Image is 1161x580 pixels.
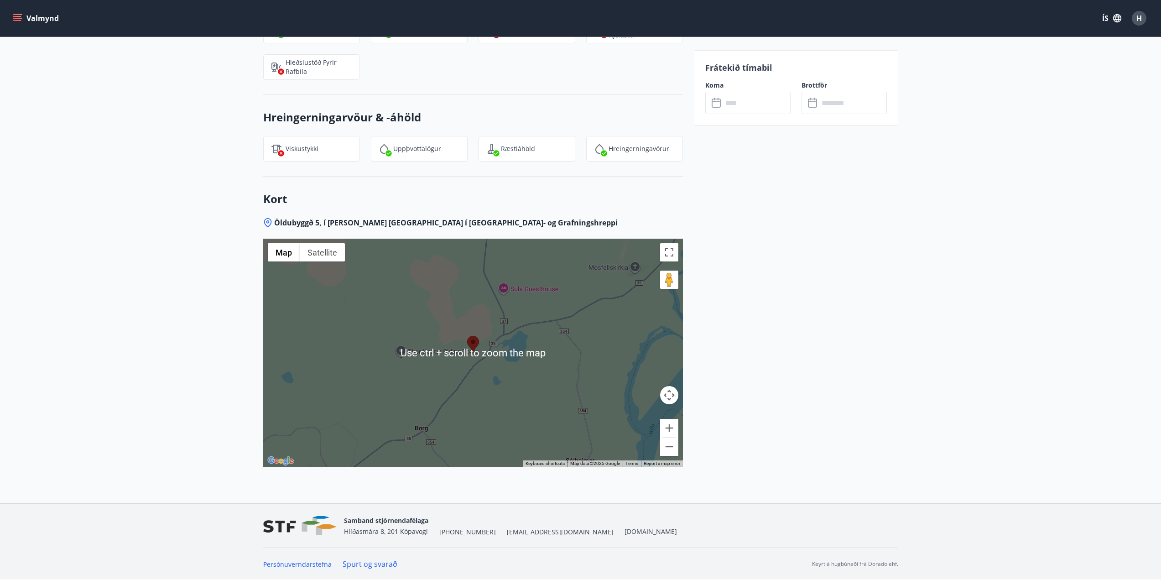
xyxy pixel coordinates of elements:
p: Ræstiáhöld [501,144,535,153]
p: Viskustykki [286,144,318,153]
button: Drag Pegman onto the map to open Street View [660,271,678,289]
a: Persónuverndarstefna [263,560,332,569]
button: Zoom in [660,419,678,437]
p: Hleðslustöð fyrir rafbíla [286,58,352,76]
span: H [1136,13,1142,23]
img: Google [266,455,296,467]
a: [DOMAIN_NAME] [625,527,677,536]
button: Map camera controls [660,386,678,404]
label: Koma [705,81,791,90]
span: Map data ©2025 Google [570,461,620,466]
span: [EMAIL_ADDRESS][DOMAIN_NAME] [507,528,614,537]
button: menu [11,10,62,26]
img: vjCaq2fThgY3EUYqSgpjEiBg6WP39ov69hlhuPVN.png [263,516,337,536]
h3: Hreingerningarvöur & -áhöld [263,110,683,125]
button: Zoom out [660,438,678,456]
button: Show satellite imagery [300,243,345,261]
a: Terms [625,461,638,466]
img: saOQRUK9k0plC04d75OSnkMeCb4WtbSIwuaOqe9o.svg [486,143,497,154]
h3: Kort [263,191,683,207]
label: Brottför [802,81,887,90]
button: Keyboard shortcuts [526,460,565,467]
span: [PHONE_NUMBER] [439,528,496,537]
p: Uppþvottalögur [393,144,441,153]
p: Keyrt á hugbúnaði frá Dorado ehf. [812,560,898,568]
span: Öldubyggð 5, í [PERSON_NAME] [GEOGRAPHIC_DATA] í [GEOGRAPHIC_DATA]- og Grafningshreppi [274,218,618,228]
img: tIVzTFYizac3SNjIS52qBBKOADnNn3qEFySneclv.svg [271,143,282,154]
p: Hreingerningavörur [609,144,669,153]
button: Show street map [268,243,300,261]
span: Samband stjórnendafélaga [344,516,428,525]
button: H [1128,7,1150,29]
p: Frátekið tímabil [705,62,887,73]
a: Report a map error [644,461,680,466]
img: nH7E6Gw2rvWFb8XaSdRp44dhkQaj4PJkOoRYItBQ.svg [271,62,282,73]
a: Click to see this area on Google Maps [266,455,296,467]
a: Spurt og svarað [343,559,397,569]
img: y5Bi4hK1jQC9cBVbXcWRSDyXCR2Ut8Z2VPlYjj17.svg [379,143,390,154]
span: Hlíðasmára 8, 201 Kópavogi [344,527,428,536]
button: ÍS [1097,10,1126,26]
button: Toggle fullscreen view [660,243,678,261]
img: IEMZxl2UAX2uiPqnGqR2ECYTbkBjM7IGMvKNT7zJ.svg [594,143,605,154]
